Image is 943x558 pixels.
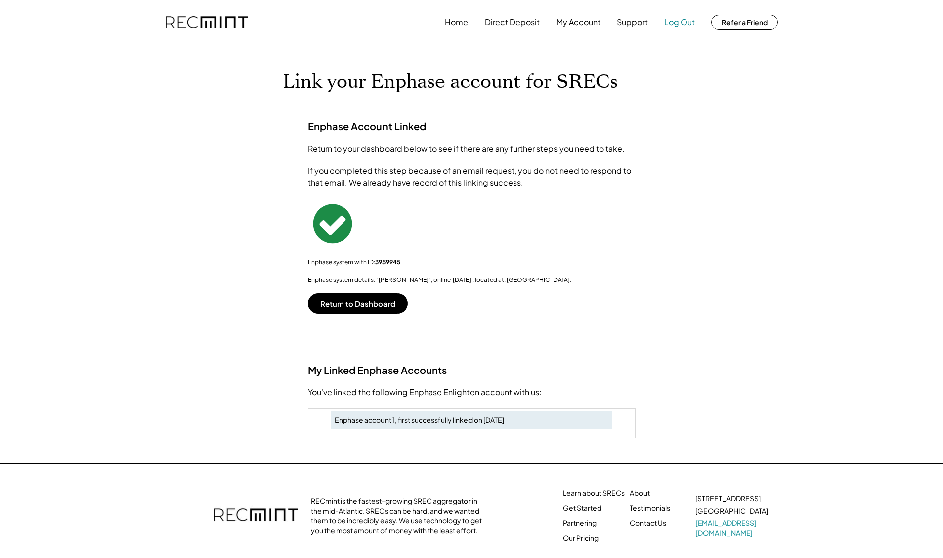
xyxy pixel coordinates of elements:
img: recmint-logotype%403x.png [166,16,248,29]
button: My Account [556,12,600,32]
div: You've linked the following Enphase Enlighten account with us: [308,386,636,398]
button: Direct Deposit [485,12,540,32]
div: Enphase account 1, first successfully linked on [DATE] [335,415,608,425]
div: Enphase system with ID: [308,258,636,266]
div: If you completed this step because of an email request, you do not need to respond to that email.... [308,165,636,188]
div: Return to your dashboard below to see if there are any further steps you need to take. [308,143,636,155]
a: Get Started [563,503,601,513]
a: [EMAIL_ADDRESS][DOMAIN_NAME] [695,518,770,538]
img: recmint-logotype%403x.png [214,498,298,533]
div: [GEOGRAPHIC_DATA] [695,506,768,516]
a: About [630,488,650,498]
a: Our Pricing [563,533,599,543]
a: Partnering [563,518,597,528]
a: Contact Us [630,518,666,528]
div: [STREET_ADDRESS] [695,494,761,504]
div: Enphase system details: "[PERSON_NAME]", online [DATE] , located at: [GEOGRAPHIC_DATA]. [308,276,636,284]
strong: 3959945 [375,258,400,266]
h3: My Linked Enphase Accounts [308,364,636,376]
a: Learn about SRECs [563,488,625,498]
a: Testimonials [630,503,670,513]
h1: Link your Enphase account for SRECs [283,70,661,93]
button: Return to Dashboard [308,293,408,314]
button: Refer a Friend [711,15,778,30]
div: RECmint is the fastest-growing SREC aggregator in the mid-Atlantic. SRECs can be hard, and we wan... [311,496,487,535]
h3: Enphase Account Linked [308,120,426,133]
button: Log Out [664,12,695,32]
button: Home [445,12,468,32]
button: Support [617,12,648,32]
